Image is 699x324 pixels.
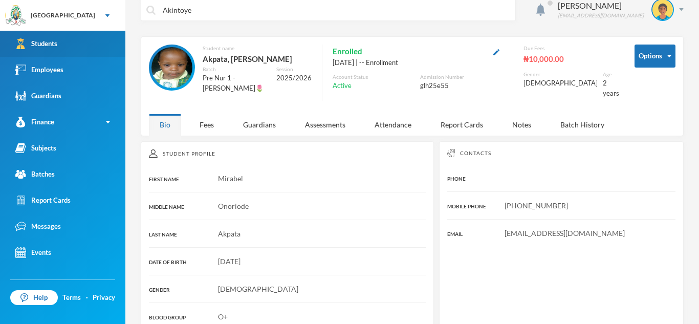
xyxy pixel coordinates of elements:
[15,91,61,101] div: Guardians
[218,285,298,293] span: [DEMOGRAPHIC_DATA]
[333,58,503,68] div: [DATE] | -- Enrollment
[490,46,503,57] button: Edit
[501,114,542,136] div: Notes
[364,114,422,136] div: Attendance
[6,6,26,26] img: logo
[218,174,243,183] span: Mirabel
[603,71,619,78] div: Age
[294,114,356,136] div: Assessments
[447,149,675,157] div: Contacts
[15,117,54,127] div: Finance
[15,195,71,206] div: Report Cards
[15,64,63,75] div: Employees
[550,114,615,136] div: Batch History
[333,45,362,58] span: Enrolled
[203,73,269,93] div: Pre Nur 1 - [PERSON_NAME]🌷
[333,81,352,91] span: Active
[333,73,415,81] div: Account Status
[189,114,225,136] div: Fees
[149,114,181,136] div: Bio
[15,38,57,49] div: Students
[31,11,95,20] div: [GEOGRAPHIC_DATA]
[93,293,115,303] a: Privacy
[276,66,312,73] div: Session
[232,114,287,136] div: Guardians
[218,229,241,238] span: Akpata
[558,12,644,19] div: [EMAIL_ADDRESS][DOMAIN_NAME]
[447,176,466,182] span: PHONE
[203,52,312,66] div: Akpata, [PERSON_NAME]
[151,47,192,88] img: STUDENT
[146,6,156,15] img: search
[523,71,598,78] div: Gender
[10,290,58,306] a: Help
[203,66,269,73] div: Batch
[276,73,312,83] div: 2025/2026
[430,114,494,136] div: Report Cards
[505,201,568,210] span: [PHONE_NUMBER]
[15,221,61,232] div: Messages
[523,78,598,89] div: [DEMOGRAPHIC_DATA]
[62,293,81,303] a: Terms
[635,45,675,68] button: Options
[523,45,619,52] div: Due Fees
[420,81,503,91] div: glh25e55
[603,78,619,98] div: 2 years
[203,45,312,52] div: Student name
[86,293,88,303] div: ·
[218,202,249,210] span: Onoriode
[15,247,51,258] div: Events
[218,312,228,321] span: O+
[505,229,625,237] span: [EMAIL_ADDRESS][DOMAIN_NAME]
[15,143,56,154] div: Subjects
[218,257,241,266] span: [DATE]
[523,52,619,66] div: ₦10,000.00
[420,73,503,81] div: Admission Number
[149,149,426,158] div: Student Profile
[15,169,55,180] div: Batches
